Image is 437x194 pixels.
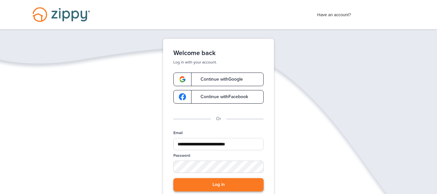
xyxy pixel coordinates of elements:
label: Email [173,130,183,136]
label: Password [173,153,190,158]
a: google-logoContinue withGoogle [173,73,264,86]
a: google-logoContinue withFacebook [173,90,264,104]
span: Continue with Google [194,77,243,82]
span: Continue with Facebook [194,95,248,99]
img: google-logo [179,93,186,100]
p: Log in with your account. [173,60,264,65]
span: Have an account? [317,8,351,18]
p: Or [216,115,221,122]
img: google-logo [179,76,186,83]
input: Password [173,161,264,173]
button: Log in [173,178,264,191]
input: Email [173,138,264,150]
h1: Welcome back [173,49,264,57]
